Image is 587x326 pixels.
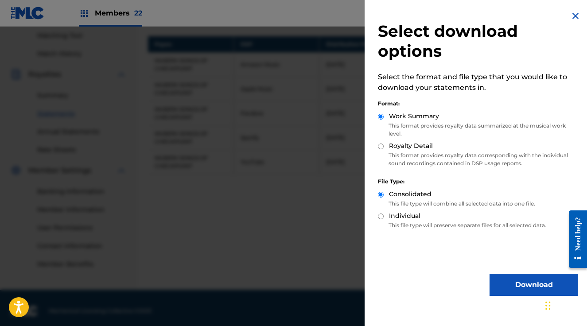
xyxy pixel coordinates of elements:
div: File Type: [378,178,578,186]
span: Members [95,8,142,18]
div: Drag [545,292,551,319]
label: Individual [389,211,420,221]
label: Royalty Detail [389,141,433,151]
iframe: Chat Widget [543,283,587,326]
p: Select the format and file type that you would like to download your statements in. [378,72,578,93]
iframe: Resource Center [562,203,587,275]
img: Top Rightsholders [79,8,89,19]
p: This file type will combine all selected data into one file. [378,200,578,208]
p: This file type will preserve separate files for all selected data. [378,221,578,229]
div: Format: [378,100,578,108]
p: This format provides royalty data summarized at the musical work level. [378,122,578,138]
label: Consolidated [389,190,432,199]
button: Download [490,274,578,296]
img: MLC Logo [11,7,45,19]
label: Work Summary [389,112,439,121]
h2: Select download options [378,21,578,61]
p: This format provides royalty data corresponding with the individual sound recordings contained in... [378,151,578,167]
span: 22 [134,9,142,17]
